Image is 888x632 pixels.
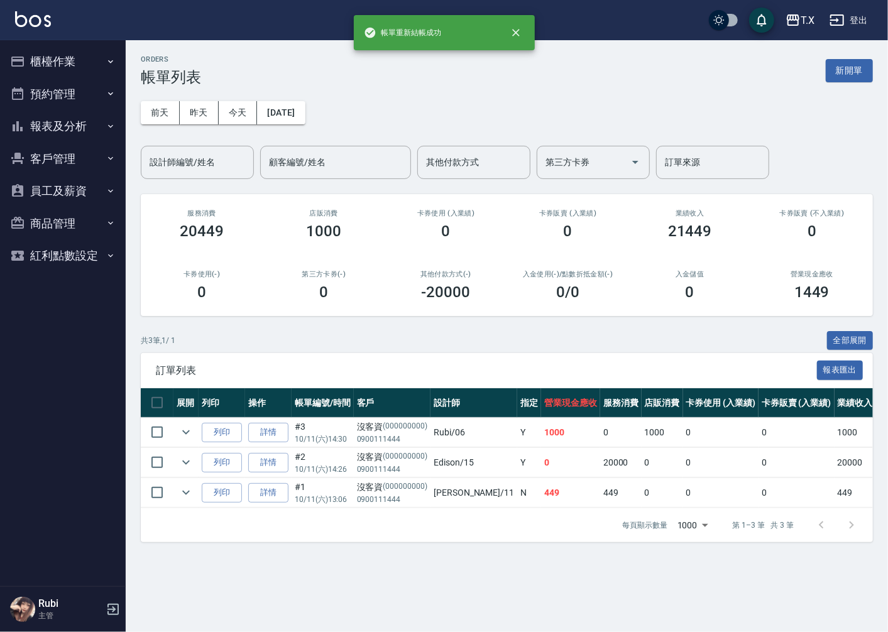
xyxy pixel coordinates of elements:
[759,448,835,477] td: 0
[564,222,573,240] h3: 0
[199,388,245,418] th: 列印
[517,418,541,447] td: Y
[522,270,613,278] h2: 入金使用(-) /點數折抵金額(-)
[5,143,121,175] button: 客戶管理
[808,222,816,240] h3: 0
[600,478,642,508] td: 449
[683,478,759,508] td: 0
[357,464,427,475] p: 0900111444
[683,448,759,477] td: 0
[422,283,471,301] h3: -20000
[766,270,858,278] h2: 營業現金應收
[826,64,873,76] a: 新開單
[354,388,430,418] th: 客戶
[248,423,288,442] a: 詳情
[357,433,427,445] p: 0900111444
[278,209,370,217] h2: 店販消費
[541,418,600,447] td: 1000
[245,388,292,418] th: 操作
[364,26,442,39] span: 帳單重新結帳成功
[759,478,835,508] td: 0
[668,222,712,240] h3: 21449
[5,239,121,272] button: 紅利點數設定
[383,481,428,494] p: (000000000)
[177,453,195,472] button: expand row
[15,11,51,27] img: Logo
[383,450,428,464] p: (000000000)
[177,483,195,502] button: expand row
[295,464,351,475] p: 10/11 (六) 14:26
[357,450,427,464] div: 沒客資
[817,361,863,380] button: 報表匯出
[383,420,428,433] p: (000000000)
[319,283,328,301] h3: 0
[766,209,858,217] h2: 卡券販賣 (不入業績)
[502,19,530,46] button: close
[141,55,201,63] h2: ORDERS
[5,110,121,143] button: 報表及分析
[801,13,814,28] div: T.X
[759,418,835,447] td: 0
[517,388,541,418] th: 指定
[522,209,613,217] h2: 卡券販賣 (入業績)
[177,423,195,442] button: expand row
[835,478,876,508] td: 449
[430,448,517,477] td: Edison /15
[835,418,876,447] td: 1000
[141,68,201,86] h3: 帳單列表
[5,207,121,240] button: 商品管理
[248,453,288,472] a: 詳情
[295,494,351,505] p: 10/11 (六) 13:06
[38,597,102,610] h5: Rubi
[781,8,819,33] button: T.X
[622,520,667,531] p: 每頁顯示數量
[38,610,102,621] p: 主管
[733,520,794,531] p: 第 1–3 筆 共 3 筆
[292,418,354,447] td: #3
[292,448,354,477] td: #2
[180,222,224,240] h3: 20449
[156,364,817,377] span: 訂單列表
[556,283,579,301] h3: 0 /0
[156,270,248,278] h2: 卡券使用(-)
[357,481,427,494] div: 沒客資
[600,388,642,418] th: 服務消費
[441,222,450,240] h3: 0
[357,420,427,433] div: 沒客資
[686,283,694,301] h3: 0
[10,597,35,622] img: Person
[683,418,759,447] td: 0
[644,209,736,217] h2: 業績收入
[202,453,242,472] button: 列印
[825,9,873,32] button: 登出
[141,335,175,346] p: 共 3 筆, 1 / 1
[292,388,354,418] th: 帳單編號/時間
[644,270,736,278] h2: 入金儲值
[683,388,759,418] th: 卡券使用 (入業績)
[248,483,288,503] a: 詳情
[672,508,713,542] div: 1000
[180,101,219,124] button: 昨天
[642,418,683,447] td: 1000
[541,448,600,477] td: 0
[357,494,427,505] p: 0900111444
[430,478,517,508] td: [PERSON_NAME] /11
[625,152,645,172] button: Open
[642,478,683,508] td: 0
[541,388,600,418] th: 營業現金應收
[173,388,199,418] th: 展開
[827,331,874,351] button: 全部展開
[295,433,351,445] p: 10/11 (六) 14:30
[517,448,541,477] td: Y
[306,222,341,240] h3: 1000
[219,101,258,124] button: 今天
[5,45,121,78] button: 櫃檯作業
[541,478,600,508] td: 449
[794,283,830,301] h3: 1449
[5,78,121,111] button: 預約管理
[5,175,121,207] button: 員工及薪資
[749,8,774,33] button: save
[642,388,683,418] th: 店販消費
[292,478,354,508] td: #1
[517,478,541,508] td: N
